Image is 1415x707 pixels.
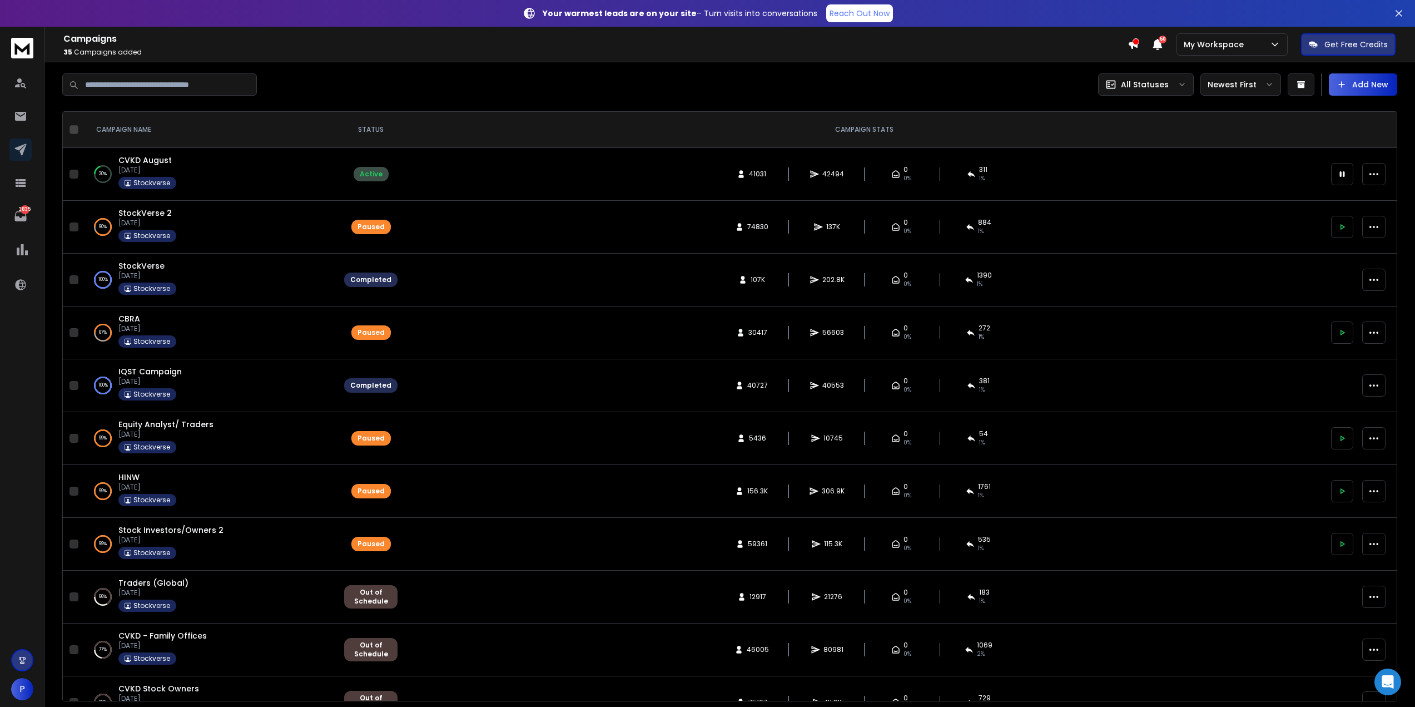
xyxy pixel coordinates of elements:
[118,366,182,377] a: IQST Campaign
[978,482,991,491] span: 1761
[979,324,990,333] span: 272
[118,430,214,439] p: [DATE]
[824,540,842,548] span: 115.3K
[978,535,991,544] span: 535
[99,538,107,550] p: 99 %
[358,328,385,337] div: Paused
[118,419,214,430] a: Equity Analyst/ Traders
[83,624,337,676] td: 77%CVKD - Family Offices[DATE]Stockverse
[63,47,72,57] span: 35
[83,359,337,412] td: 100%IQST Campaign[DATE]Stockverse
[977,271,992,280] span: 1390
[903,482,908,491] span: 0
[358,223,385,231] div: Paused
[978,227,984,236] span: 1 %
[822,487,845,496] span: 306.9K
[903,280,911,289] span: 0%
[1329,73,1397,96] button: Add New
[747,487,768,496] span: 156.3K
[9,205,32,228] a: 3835
[979,588,990,597] span: 183
[133,337,170,346] p: Stockverse
[826,223,840,231] span: 137K
[979,174,985,183] span: 1 %
[99,433,107,444] p: 99 %
[118,630,207,641] a: CVKD - Family Offices
[826,4,893,22] a: Reach Out Now
[979,694,991,703] span: 729
[903,227,911,236] span: 0%
[543,8,817,19] p: – Turn visits into conversations
[543,8,697,19] strong: Your warmest leads are on your site
[99,486,107,497] p: 99 %
[747,381,768,390] span: 40727
[350,588,391,606] div: Out of Schedule
[822,275,845,284] span: 202.8K
[979,597,985,606] span: 1 %
[824,592,842,601] span: 21276
[903,597,911,606] span: 0%
[1200,73,1281,96] button: Newest First
[1324,39,1388,50] p: Get Free Credits
[350,641,391,659] div: Out of Schedule
[118,694,199,703] p: [DATE]
[749,592,766,601] span: 12917
[118,207,172,219] a: StockVerse 2
[118,577,188,589] a: Traders (Global)
[83,518,337,571] td: 99%Stock Investors/Owners 2[DATE]Stockverse
[21,205,29,214] p: 3835
[903,218,908,227] span: 0
[748,698,767,707] span: 75167
[823,434,843,443] span: 10745
[903,377,908,385] span: 0
[118,525,224,536] span: Stock Investors/Owners 2
[978,491,984,500] span: 1 %
[83,412,337,465] td: 99%Equity Analyst/ Traders[DATE]Stockverse
[98,274,108,285] p: 100 %
[63,32,1128,46] h1: Campaigns
[133,179,170,187] p: Stockverse
[903,333,911,342] span: 0%
[903,165,908,174] span: 0
[825,698,842,707] span: 111.8K
[99,221,107,233] p: 90 %
[978,544,984,553] span: 1 %
[903,588,908,597] span: 0
[822,170,844,179] span: 42494
[822,381,844,390] span: 40553
[133,654,170,663] p: Stockverse
[979,385,985,394] span: 1 %
[903,641,908,650] span: 0
[118,313,140,324] a: CBRA
[118,536,224,545] p: [DATE]
[979,165,987,174] span: 311
[903,535,908,544] span: 0
[977,641,992,650] span: 1069
[133,390,170,399] p: Stockverse
[360,170,383,179] div: Active
[822,328,844,337] span: 56603
[903,694,908,703] span: 0
[118,483,176,492] p: [DATE]
[98,380,108,391] p: 100 %
[977,280,982,289] span: 1 %
[11,678,33,700] button: P
[118,472,140,483] a: HINW
[903,438,911,447] span: 0%
[118,641,207,650] p: [DATE]
[350,381,391,390] div: Completed
[118,166,176,175] p: [DATE]
[118,271,176,280] p: [DATE]
[118,260,165,271] a: StockVerse
[133,548,170,557] p: Stockverse
[1159,36,1166,43] span: 50
[1301,33,1396,56] button: Get Free Credits
[11,38,33,58] img: logo
[979,333,984,342] span: 1 %
[747,223,768,231] span: 74830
